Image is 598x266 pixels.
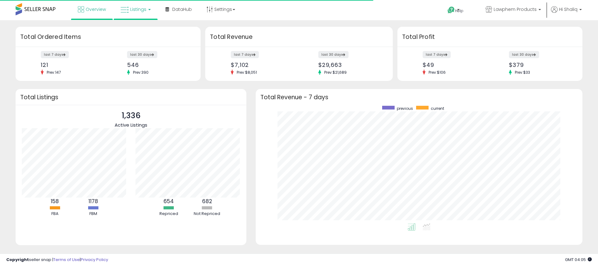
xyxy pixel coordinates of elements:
span: Hi Shaliq [559,6,577,12]
a: Help [443,2,476,20]
div: FBM [74,211,112,217]
h3: Total Profit [402,33,578,41]
span: DataHub [172,6,192,12]
span: Prev: 390 [130,70,152,75]
h3: Total Listings [20,95,242,100]
label: last 30 days [127,51,157,58]
a: Privacy Policy [81,257,108,263]
span: Prev: $33 [512,70,533,75]
span: Prev: 147 [44,70,64,75]
div: seller snap | | [6,257,108,263]
span: Lawphem Products [494,6,537,12]
b: 654 [164,198,174,205]
div: 546 [127,62,190,68]
span: Active Listings [115,122,147,128]
label: last 7 days [41,51,69,58]
span: 2025-10-6 04:05 GMT [565,257,592,263]
span: Prev: $106 [425,70,449,75]
h3: Total Revenue [210,33,388,41]
label: last 7 days [231,51,259,58]
h3: Total Ordered Items [20,33,196,41]
span: current [431,106,444,111]
a: Terms of Use [53,257,80,263]
div: $7,102 [231,62,294,68]
strong: Copyright [6,257,29,263]
span: Prev: $21,689 [321,70,350,75]
div: $29,663 [318,62,382,68]
div: FBA [36,211,74,217]
span: Help [455,8,463,13]
label: last 30 days [509,51,539,58]
i: Get Help [447,6,455,14]
div: Not Repriced [188,211,226,217]
h3: Total Revenue - 7 days [260,95,578,100]
label: last 7 days [423,51,451,58]
span: previous [397,106,413,111]
div: $379 [509,62,572,68]
b: 1178 [88,198,98,205]
div: 121 [41,62,103,68]
span: Listings [130,6,146,12]
b: 682 [202,198,212,205]
p: 1,336 [115,110,147,122]
span: Overview [86,6,106,12]
b: 158 [51,198,59,205]
span: Prev: $8,051 [234,70,260,75]
a: Hi Shaliq [551,6,582,20]
div: Repriced [150,211,187,217]
div: $49 [423,62,485,68]
label: last 30 days [318,51,349,58]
